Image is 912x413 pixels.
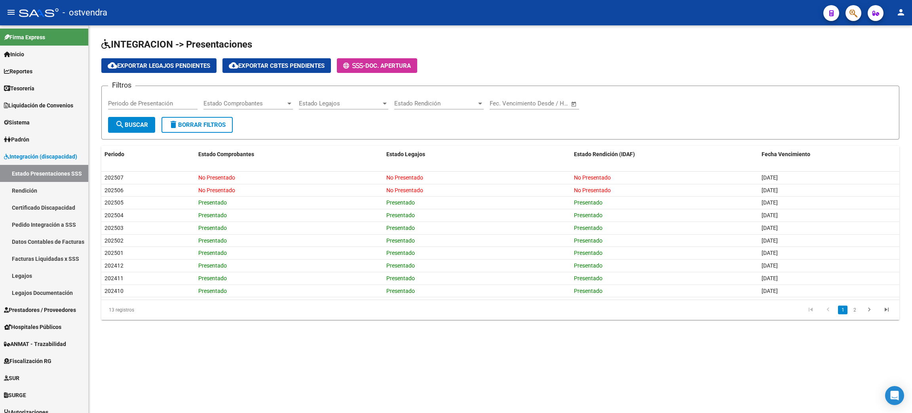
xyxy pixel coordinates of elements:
li: page 2 [849,303,861,317]
button: Buscar [108,117,155,133]
span: Borrar Filtros [169,121,226,128]
span: Presentado [574,199,602,206]
span: Presentado [574,250,602,256]
span: [DATE] [762,262,778,269]
span: Estado Rendición (IDAF) [574,151,635,157]
datatable-header-cell: Fecha Vencimiento [758,146,899,163]
span: Presentado [386,250,415,256]
span: Periodo [104,151,124,157]
span: Presentado [574,288,602,294]
span: SUR [4,374,19,382]
datatable-header-cell: Periodo [101,146,195,163]
span: Presentado [198,250,227,256]
span: No Presentado [198,174,235,181]
mat-icon: person [896,8,906,17]
span: Tesorería [4,84,34,93]
mat-icon: menu [6,8,16,17]
mat-icon: cloud_download [108,61,117,70]
span: [DATE] [762,212,778,218]
h3: Filtros [108,80,135,91]
span: Presentado [198,237,227,244]
span: 202506 [104,187,123,193]
mat-icon: delete [169,120,178,129]
a: go to last page [879,306,894,314]
span: [DATE] [762,275,778,281]
input: Fecha fin [529,100,567,107]
span: Exportar Cbtes Pendientes [229,62,325,69]
li: page 1 [837,303,849,317]
span: No Presentado [198,187,235,193]
span: Estado Legajos [299,100,381,107]
span: Liquidación de Convenios [4,101,73,110]
span: [DATE] [762,199,778,206]
div: Open Intercom Messenger [885,386,904,405]
span: 202410 [104,288,123,294]
span: Prestadores / Proveedores [4,306,76,314]
span: Reportes [4,67,32,76]
mat-icon: cloud_download [229,61,238,70]
button: Borrar Filtros [161,117,233,133]
span: Estado Comprobantes [203,100,286,107]
span: [DATE] [762,237,778,244]
span: INTEGRACION -> Presentaciones [101,39,252,50]
span: Padrón [4,135,29,144]
span: Presentado [574,275,602,281]
span: 202505 [104,199,123,206]
span: Presentado [574,225,602,231]
span: 202507 [104,174,123,181]
span: ANMAT - Trazabilidad [4,340,66,348]
span: Estado Comprobantes [198,151,254,157]
span: SURGE [4,391,26,400]
span: Doc. Apertura [365,62,411,69]
button: Exportar Legajos Pendientes [101,58,217,73]
span: - ostvendra [63,4,107,21]
a: 2 [850,306,859,314]
span: Presentado [386,212,415,218]
datatable-header-cell: Estado Rendición (IDAF) [571,146,758,163]
span: Presentado [386,199,415,206]
span: Fecha Vencimiento [762,151,810,157]
span: Presentado [574,262,602,269]
span: No Presentado [574,174,611,181]
span: 202412 [104,262,123,269]
span: Inicio [4,50,24,59]
span: Presentado [198,288,227,294]
span: [DATE] [762,174,778,181]
div: 13 registros [101,300,260,320]
span: Presentado [386,237,415,244]
span: 202502 [104,237,123,244]
span: Presentado [198,262,227,269]
span: Presentado [386,288,415,294]
span: Presentado [386,275,415,281]
span: No Presentado [574,187,611,193]
span: Presentado [574,212,602,218]
span: [DATE] [762,187,778,193]
span: Firma Express [4,33,45,42]
span: Presentado [198,275,227,281]
span: Presentado [198,199,227,206]
input: Fecha inicio [490,100,522,107]
mat-icon: search [115,120,125,129]
span: No Presentado [386,187,423,193]
span: 202504 [104,212,123,218]
span: Estado Legajos [386,151,425,157]
span: 202411 [104,275,123,281]
span: Integración (discapacidad) [4,152,77,161]
span: Presentado [386,262,415,269]
span: 202501 [104,250,123,256]
span: No Presentado [386,174,423,181]
span: [DATE] [762,225,778,231]
span: Fiscalización RG [4,357,51,365]
span: [DATE] [762,250,778,256]
datatable-header-cell: Estado Legajos [383,146,571,163]
span: Presentado [198,225,227,231]
a: 1 [838,306,847,314]
a: go to first page [803,306,818,314]
button: Open calendar [570,99,579,109]
span: 202503 [104,225,123,231]
span: Sistema [4,118,30,127]
span: [DATE] [762,288,778,294]
button: Exportar Cbtes Pendientes [222,58,331,73]
span: Buscar [115,121,148,128]
span: Exportar Legajos Pendientes [108,62,210,69]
